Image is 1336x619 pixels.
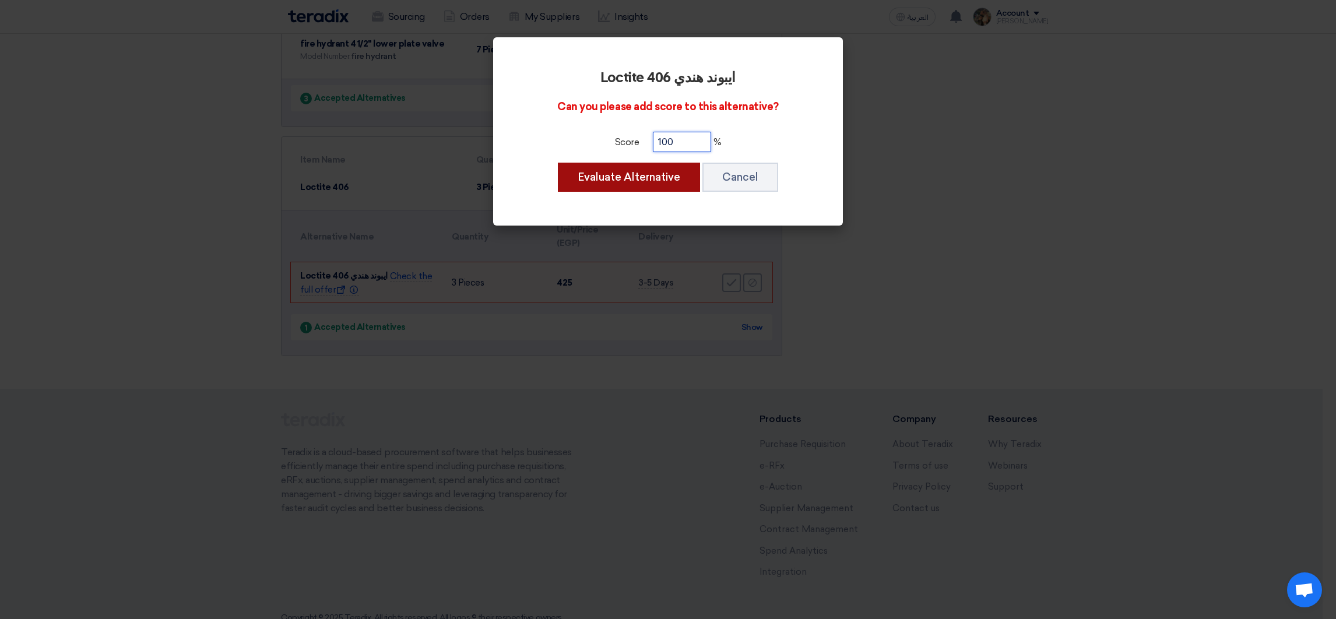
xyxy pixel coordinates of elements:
label: Score [615,135,639,149]
div: % [526,132,810,152]
h2: Loctite 406 ايبوند هندي [526,70,810,86]
div: Open chat [1287,572,1322,607]
button: Cancel [702,163,778,192]
span: Can you please add score to this alternative? [557,100,778,113]
button: Evaluate Alternative [558,163,700,192]
input: Please enter the technical evaluation for this alternative item... [653,132,711,152]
